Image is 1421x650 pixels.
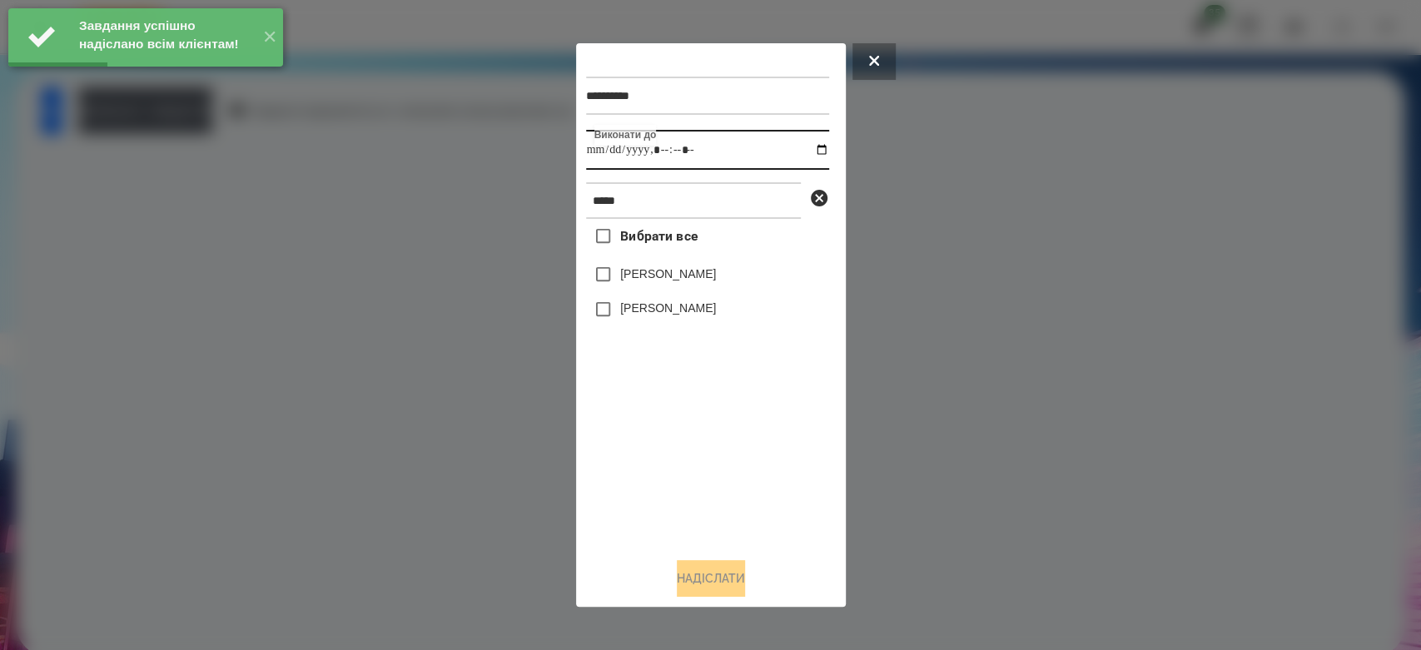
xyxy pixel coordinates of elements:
[677,560,745,597] button: Надіслати
[620,226,698,246] span: Вибрати все
[594,125,656,146] label: Виконати до
[620,265,716,282] label: [PERSON_NAME]
[620,300,716,316] label: [PERSON_NAME]
[79,17,250,53] div: Завдання успішно надіслано всім клієнтам!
